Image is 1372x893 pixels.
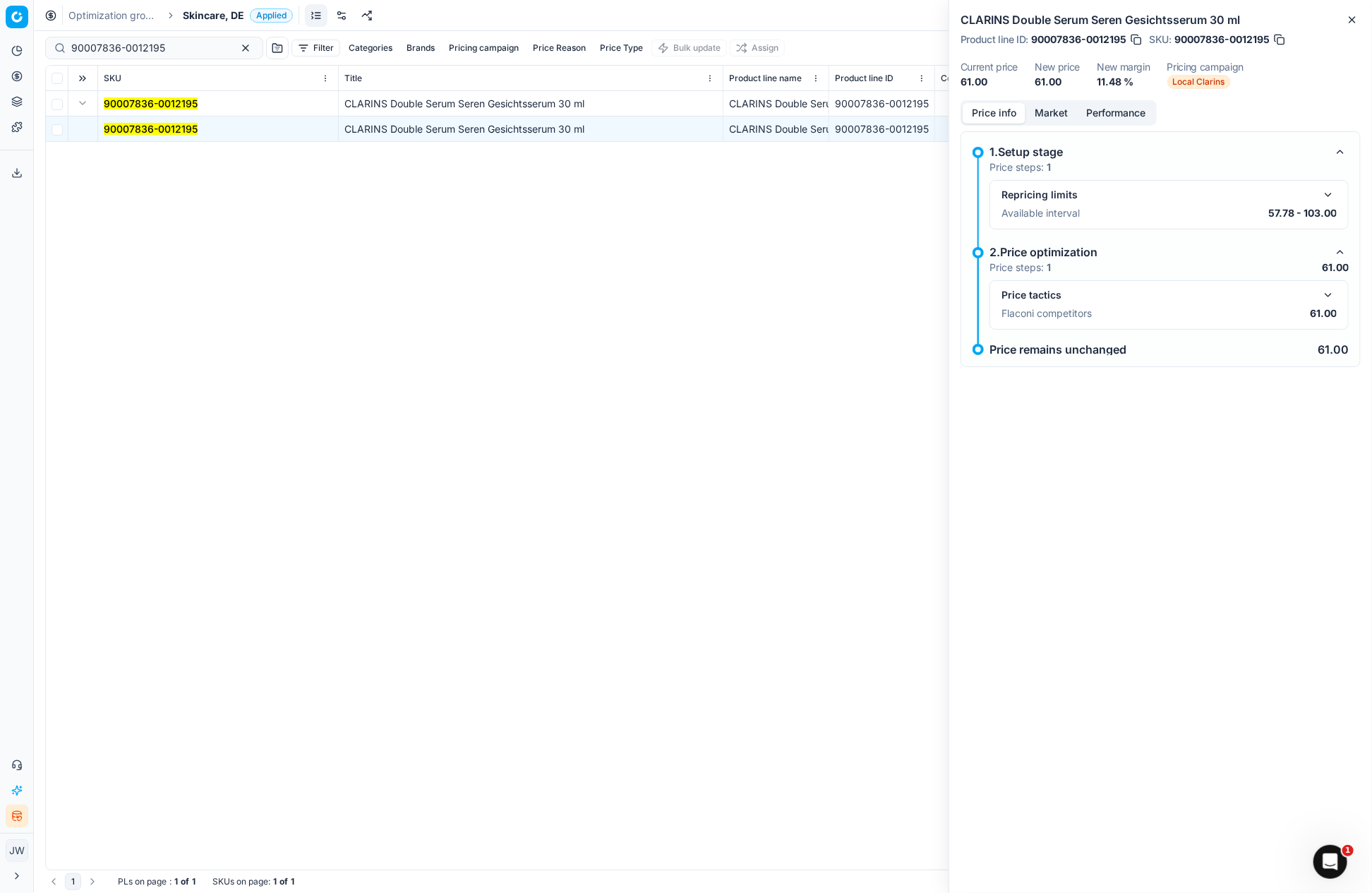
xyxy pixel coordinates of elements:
strong: 1 [192,876,195,887]
span: 1 [1342,845,1354,856]
div: : [118,876,195,887]
strong: 1 [1047,161,1051,173]
button: JW [6,839,28,862]
div: Repricing limits [1001,188,1314,202]
button: Market [1025,103,1077,124]
p: 61.00 [1310,306,1337,320]
span: SKU : [1149,35,1172,44]
strong: 1 [1047,261,1051,273]
div: 90007836-0012195 [835,97,929,111]
p: 61.00 [1318,344,1349,355]
dd: 61.00 [1035,75,1080,89]
span: Skincare, DE [183,8,244,23]
div: Price tactics [1001,288,1314,302]
span: JW [6,840,28,861]
span: SKUs on page : [212,876,270,887]
button: Filter [291,40,340,56]
nav: breadcrumb [68,8,293,23]
mark: 90007836-0012195 [104,123,198,135]
span: SKU [104,73,121,84]
button: 90007836-0012195 [104,122,198,136]
strong: 1 [273,876,277,887]
iframe: Intercom live chat [1313,845,1347,879]
button: Assign [730,40,785,56]
dt: Pricing campaign [1167,62,1244,72]
span: CLARINS Double Serum Seren Gesichtsserum 30 ml [344,123,584,135]
button: Bulk update [651,40,727,56]
p: Price steps: [989,160,1051,174]
p: 61.00 [1322,260,1349,275]
button: Pricing campaign [443,40,524,56]
div: 2.Price optimization [989,244,1326,260]
span: Local Clarins [1167,75,1231,89]
strong: 1 [174,876,178,887]
p: 57.78 - 103.00 [1268,206,1337,220]
button: Price Type [594,40,649,56]
button: Price info [963,103,1025,124]
span: Product line ID : [961,35,1028,44]
div: CLARINS Double Serum Seren Gesichtsserum 30 ml [729,122,823,136]
dd: 11.48 % [1097,75,1150,89]
span: Title [344,73,362,84]
dd: 61.00 [961,75,1018,89]
span: 90007836-0012195 [1174,32,1270,47]
span: PLs on page [118,876,167,887]
div: CLARINS Double Serum Seren Gesichtsserum 30 ml [729,97,823,111]
span: Skincare, DEApplied [183,8,293,23]
button: Go to previous page [45,873,62,890]
button: Price Reason [527,40,591,56]
p: Flaconi competitors [1001,306,1092,320]
nav: pagination [45,873,101,890]
dt: New price [1035,62,1080,72]
button: 90007836-0012195 [104,97,198,111]
span: CLARINS Double Serum Seren Gesichtsserum 30 ml [344,97,584,109]
h2: CLARINS Double Serum Seren Gesichtsserum 30 ml [961,11,1361,28]
div: 54.00 [941,97,1035,111]
div: 54.00 [941,122,1035,136]
p: Price remains unchanged [989,344,1126,355]
button: 1 [65,873,81,890]
span: Cost [941,73,959,84]
mark: 90007836-0012195 [104,97,198,109]
dt: Current price [961,62,1018,72]
div: 1.Setup stage [989,143,1326,160]
button: Brands [401,40,440,56]
button: Expand [74,95,91,112]
strong: 1 [291,876,294,887]
strong: of [279,876,288,887]
strong: of [181,876,189,887]
button: Expand all [74,70,91,87]
div: 90007836-0012195 [835,122,929,136]
button: Go to next page [84,873,101,890]
span: Product line name [729,73,802,84]
span: Applied [250,8,293,23]
input: Search by SKU or title [71,41,226,55]
button: Performance [1077,103,1155,124]
span: Product line ID [835,73,893,84]
p: Available interval [1001,206,1080,220]
p: Price steps: [989,260,1051,275]
dt: New margin [1097,62,1150,72]
a: Optimization groups [68,8,159,23]
span: 90007836-0012195 [1031,32,1126,47]
button: Categories [343,40,398,56]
